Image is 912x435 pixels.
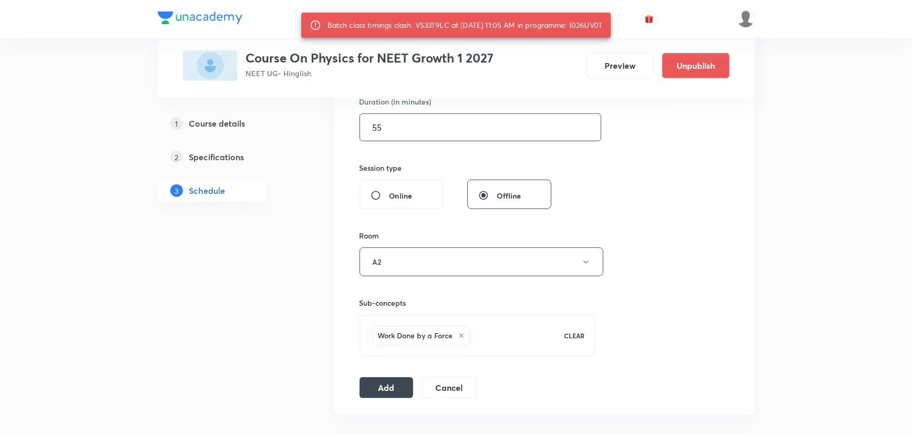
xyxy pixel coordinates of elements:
img: BCBE4038-B1C9-42B5-876D-601055E1BFB7_plus.png [183,50,238,81]
h6: Room [360,230,380,241]
div: Batch class timings clash. VS33T9LC at [DATE] 11:05 AM in programme: I026UV0T [327,16,603,35]
button: A2 [360,247,603,276]
h5: Course details [189,117,245,130]
a: 2Specifications [158,147,301,168]
h3: Course On Physics for NEET Growth 1 2027 [246,50,494,66]
a: 1Course details [158,113,301,134]
h5: Schedule [189,184,226,197]
button: Cancel [422,377,476,398]
button: Add [360,377,414,398]
button: Preview [587,53,654,78]
h5: Specifications [189,151,244,163]
p: NEET UG • Hinglish [246,68,494,79]
img: avatar [644,14,654,24]
img: Company Logo [158,12,242,24]
h6: Work Done by a Force [378,330,453,341]
input: 55 [360,114,601,141]
p: 2 [170,151,183,163]
a: Company Logo [158,12,242,27]
p: 3 [170,184,183,197]
span: Online [390,190,413,201]
p: 1 [170,117,183,130]
button: avatar [641,11,658,27]
h6: Duration (in minutes) [360,96,432,107]
img: Vivek Patil [737,10,755,28]
h6: Session type [360,162,402,173]
span: Offline [497,190,521,201]
h6: Sub-concepts [360,297,596,308]
p: CLEAR [564,331,585,340]
button: Unpublish [662,53,730,78]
